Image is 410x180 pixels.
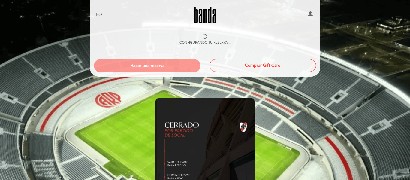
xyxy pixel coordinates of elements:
[167,7,243,23] a: Banda
[179,40,231,45] div: Configurando tu reserva...
[307,10,314,20] button: person
[210,59,316,72] button: Comprar Gift Card
[94,59,200,72] button: Hacer una reserva
[307,10,314,17] i: person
